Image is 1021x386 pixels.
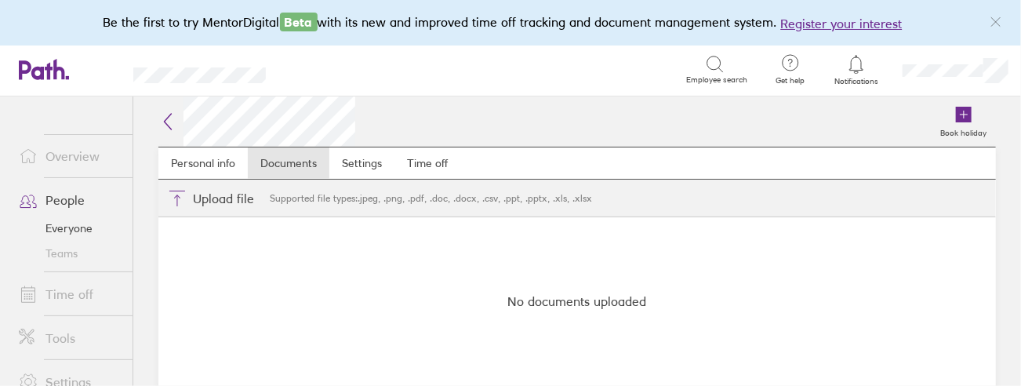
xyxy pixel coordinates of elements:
[931,96,996,147] a: Book holiday
[6,322,133,354] a: Tools
[168,227,986,377] div: No documents uploaded
[781,14,903,33] button: Register your interest
[6,279,133,310] a: Time off
[104,13,918,33] div: Be the first to try MentorDigital with its new and improved time off tracking and document manage...
[329,147,394,179] a: Settings
[158,147,248,179] a: Personal info
[6,241,133,266] a: Teams
[280,13,318,31] span: Beta
[831,53,882,86] a: Notifications
[831,77,882,86] span: Notifications
[158,180,263,217] button: Upload file
[6,140,133,172] a: Overview
[931,124,996,138] label: Book holiday
[308,62,348,76] div: Search
[6,216,133,241] a: Everyone
[6,184,133,216] a: People
[263,193,598,204] span: Supported file types: .jpeg, .png, .pdf, .doc, .docx, .csv, .ppt, .pptx, .xls, .xlsx
[686,75,747,85] span: Employee search
[394,147,460,179] a: Time off
[248,147,329,179] a: Documents
[765,76,816,86] span: Get help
